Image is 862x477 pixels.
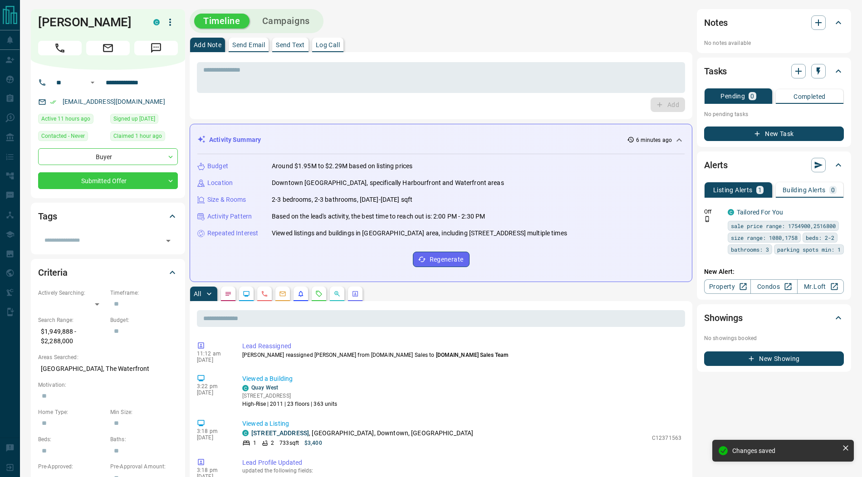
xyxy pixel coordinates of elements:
[704,307,844,329] div: Showings
[253,14,319,29] button: Campaigns
[207,212,252,221] p: Activity Pattern
[38,114,106,127] div: Tue Sep 16 2025
[113,114,155,123] span: Signed up [DATE]
[207,161,228,171] p: Budget
[704,64,727,78] h2: Tasks
[194,291,201,297] p: All
[113,131,162,141] span: Claimed 1 hour ago
[272,161,412,171] p: Around $1.95M to $2.29M based on listing prices
[38,361,178,376] p: [GEOGRAPHIC_DATA], The Waterfront
[209,135,261,145] p: Activity Summary
[704,351,844,366] button: New Showing
[38,209,57,224] h2: Tags
[197,131,685,148] div: Activity Summary6 minutes ago
[110,408,178,416] p: Min Size:
[50,99,56,105] svg: Email Verified
[38,15,140,29] h1: [PERSON_NAME]
[436,352,509,358] span: [DOMAIN_NAME] Sales Team
[38,353,178,361] p: Areas Searched:
[38,265,68,280] h2: Criteria
[242,458,681,467] p: Lead Profile Updated
[704,216,710,222] svg: Push Notification Only
[251,429,309,437] a: [STREET_ADDRESS]
[110,316,178,324] p: Budget:
[38,148,178,165] div: Buyer
[87,77,98,88] button: Open
[225,290,232,297] svg: Notes
[750,93,754,99] p: 0
[731,233,798,242] span: size range: 1080,1758
[750,279,797,294] a: Condos
[197,389,229,396] p: [DATE]
[704,208,722,216] p: Off
[38,262,178,283] div: Criteria
[242,430,249,436] div: condos.ca
[38,462,106,471] p: Pre-Approved:
[797,279,844,294] a: Mr.Loft
[777,245,841,254] span: parking spots min: 1
[793,93,826,100] p: Completed
[134,41,178,55] span: Message
[297,290,304,297] svg: Listing Alerts
[271,439,274,447] p: 2
[41,131,85,141] span: Contacted - Never
[153,19,160,25] div: condos.ca
[831,187,835,193] p: 0
[242,392,338,400] p: [STREET_ADDRESS]
[242,341,681,351] p: Lead Reassigned
[737,209,783,216] a: Tailored For You
[713,187,753,193] p: Listing Alerts
[207,178,233,188] p: Location
[194,14,250,29] button: Timeline
[38,408,106,416] p: Home Type:
[232,42,265,48] p: Send Email
[110,435,178,443] p: Baths:
[251,385,278,391] a: Quay West
[162,234,175,247] button: Open
[110,114,178,127] div: Tue Nov 24 2020
[315,290,323,297] svg: Requests
[704,311,743,325] h2: Showings
[207,229,258,238] p: Repeated Interest
[704,158,728,172] h2: Alerts
[720,93,745,99] p: Pending
[38,435,106,443] p: Beds:
[272,229,567,238] p: Viewed listings and buildings in [GEOGRAPHIC_DATA] area, including [STREET_ADDRESS] multiple times
[197,383,229,389] p: 3:22 pm
[704,279,751,294] a: Property
[243,290,250,297] svg: Lead Browsing Activity
[352,290,359,297] svg: Agent Actions
[704,127,844,141] button: New Task
[242,374,681,384] p: Viewed a Building
[704,154,844,176] div: Alerts
[272,195,412,204] p: 2-3 bedrooms, 2-3 bathrooms, [DATE]-[DATE] sqft
[38,41,82,55] span: Call
[63,98,165,105] a: [EMAIL_ADDRESS][DOMAIN_NAME]
[110,131,178,144] div: Tue Sep 16 2025
[333,290,341,297] svg: Opportunities
[731,221,836,230] span: sale price range: 1754900,2516800
[38,205,178,227] div: Tags
[110,289,178,297] p: Timeframe:
[704,15,728,30] h2: Notes
[197,434,229,441] p: [DATE]
[253,439,256,447] p: 1
[251,428,473,438] p: , [GEOGRAPHIC_DATA], Downtown, [GEOGRAPHIC_DATA]
[316,42,340,48] p: Log Call
[272,178,504,188] p: Downtown [GEOGRAPHIC_DATA], specifically Harbourfront and Waterfront areas
[276,42,305,48] p: Send Text
[279,290,286,297] svg: Emails
[758,187,762,193] p: 1
[207,195,246,204] p: Size & Rooms
[272,212,485,221] p: Based on the lead's activity, the best time to reach out is: 2:00 PM - 2:30 PM
[38,324,106,349] p: $1,949,888 - $2,288,000
[38,289,106,297] p: Actively Searching:
[86,41,130,55] span: Email
[38,172,178,189] div: Submitted Offer
[652,434,681,442] p: C12371563
[783,187,826,193] p: Building Alerts
[194,42,221,48] p: Add Note
[242,467,681,474] p: updated the following fields:
[242,400,338,408] p: High-Rise | 2011 | 23 floors | 363 units
[704,334,844,342] p: No showings booked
